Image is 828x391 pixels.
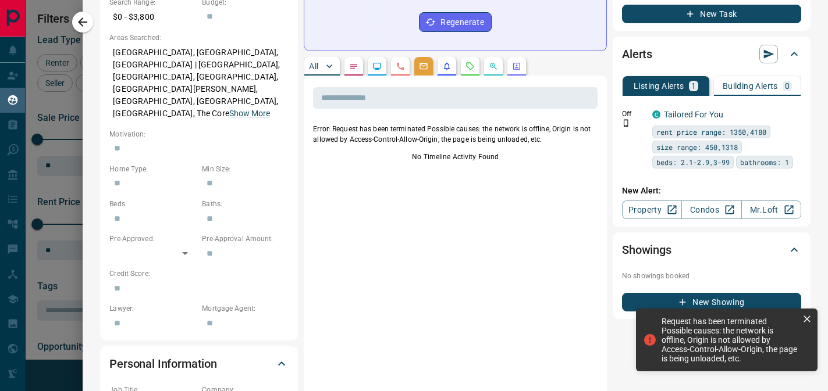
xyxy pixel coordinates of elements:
[202,164,289,174] p: Min Size:
[634,82,684,90] p: Listing Alerts
[109,354,217,373] h2: Personal Information
[109,33,289,43] p: Areas Searched:
[109,129,289,139] p: Motivation:
[313,124,598,145] p: Error: Request has been terminated Possible causes: the network is offline, Origin is not allowed...
[309,62,318,70] p: All
[622,109,645,119] p: Off
[313,152,598,162] p: No Timeline Activity Found
[489,62,498,71] svg: Opportunities
[622,241,671,259] h2: Showings
[372,62,382,71] svg: Lead Browsing Activity
[109,350,289,378] div: Personal Information
[740,156,789,168] span: bathrooms: 1
[664,110,723,119] a: Tailored For You
[785,82,790,90] p: 0
[202,199,289,209] p: Baths:
[652,110,660,119] div: condos.ca
[622,5,801,23] button: New Task
[656,126,766,138] span: rent price range: 1350,4180
[442,62,452,71] svg: Listing Alerts
[465,62,475,71] svg: Requests
[202,303,289,314] p: Mortgage Agent:
[512,62,521,71] svg: Agent Actions
[419,62,428,71] svg: Emails
[109,164,196,174] p: Home Type:
[622,236,801,264] div: Showings
[202,234,289,244] p: Pre-Approval Amount:
[109,234,196,244] p: Pre-Approved:
[656,141,738,153] span: size range: 450,1318
[349,62,358,71] svg: Notes
[622,40,801,68] div: Alerts
[691,82,696,90] p: 1
[622,119,630,127] svg: Push Notification Only
[662,317,798,363] div: Request has been terminated Possible causes: the network is offline, Origin is not allowed by Acc...
[396,62,405,71] svg: Calls
[109,268,289,279] p: Credit Score:
[622,45,652,63] h2: Alerts
[109,199,196,209] p: Beds:
[622,271,801,281] p: No showings booked
[109,43,289,123] p: [GEOGRAPHIC_DATA], [GEOGRAPHIC_DATA], [GEOGRAPHIC_DATA] | [GEOGRAPHIC_DATA], [GEOGRAPHIC_DATA], [...
[109,8,196,27] p: $0 - $3,800
[681,200,741,219] a: Condos
[419,12,492,32] button: Regenerate
[622,293,801,311] button: New Showing
[109,303,196,314] p: Lawyer:
[723,82,778,90] p: Building Alerts
[229,107,270,120] button: Show More
[622,185,801,197] p: New Alert:
[622,200,682,219] a: Property
[656,156,730,168] span: beds: 2.1-2.9,3-99
[741,200,801,219] a: Mr.Loft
